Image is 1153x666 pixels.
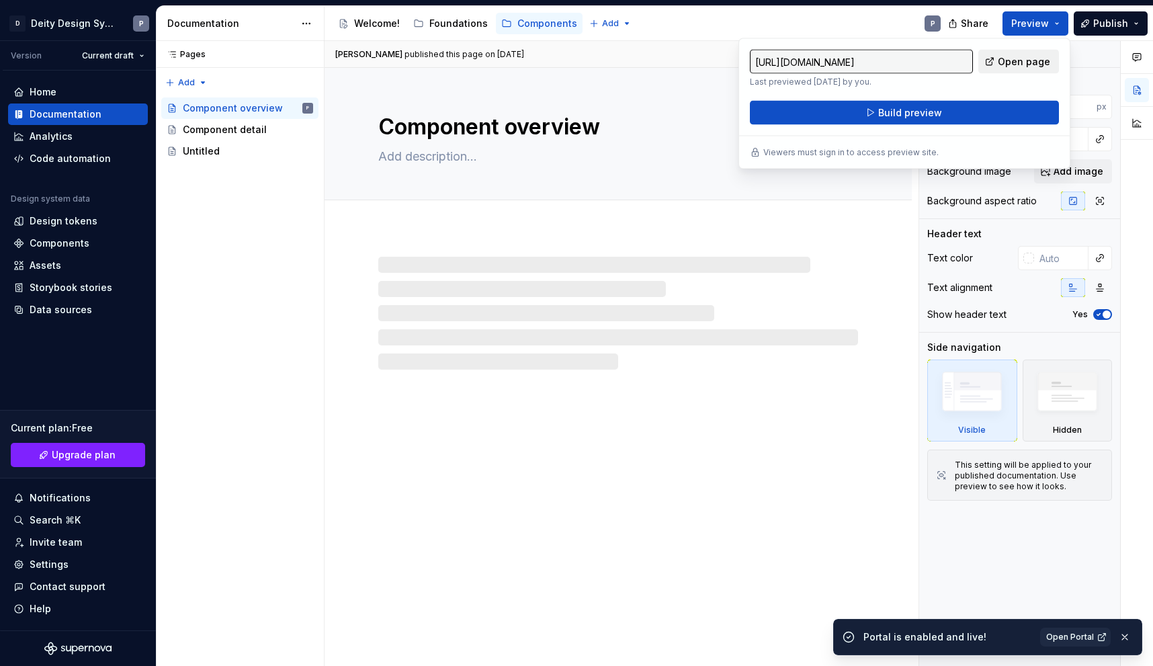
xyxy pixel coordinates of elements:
span: [PERSON_NAME] [335,49,402,60]
a: Invite team [8,532,148,553]
input: Auto [1045,95,1097,119]
a: Design tokens [8,210,148,232]
a: Components [8,233,148,254]
div: Notifications [30,491,91,505]
div: Home [30,85,56,99]
a: Documentation [8,103,148,125]
div: Background image [927,165,1011,178]
span: Preview [1011,17,1049,30]
span: Build preview [878,106,942,120]
div: Hidden [1053,425,1082,435]
a: Components [496,13,583,34]
div: Background aspect ratio [927,194,1037,208]
div: This setting will be applied to your published documentation. Use preview to see how it looks. [955,460,1103,492]
div: Portal is enabled and live! [863,630,1032,644]
a: Data sources [8,299,148,321]
div: Storybook stories [30,281,112,294]
textarea: Component overview [376,111,855,143]
div: Invite team [30,536,82,549]
span: Publish [1093,17,1128,30]
button: Preview [1002,11,1068,36]
button: Build preview [750,101,1059,125]
a: Component overviewP [161,97,318,119]
div: Code automation [30,152,111,165]
span: Add image [1054,165,1103,178]
div: Settings [30,558,69,571]
div: Component overview [183,101,283,115]
input: Auto [1034,246,1088,270]
div: Documentation [30,108,101,121]
div: Deity Design System [31,17,117,30]
a: Foundations [408,13,493,34]
div: Visible [958,425,986,435]
button: DDeity Design SystemP [3,9,153,38]
p: px [1097,101,1107,112]
div: Components [30,237,89,250]
button: Share [941,11,997,36]
div: P [139,18,144,29]
span: Open Portal [1046,632,1094,642]
div: Assets [30,259,61,272]
a: Open page [978,50,1059,74]
a: Code automation [8,148,148,169]
div: P [931,18,935,29]
div: Component detail [183,123,267,136]
div: Design tokens [30,214,97,228]
a: Upgrade plan [11,443,145,467]
a: Welcome! [333,13,405,34]
div: Version [11,50,42,61]
button: Current draft [76,46,151,65]
a: Open Portal [1040,628,1111,647]
div: Text alignment [927,281,992,294]
div: Hidden [1023,360,1113,442]
button: Contact support [8,576,148,597]
span: Open page [998,55,1050,69]
button: Help [8,598,148,620]
button: Search ⌘K [8,509,148,531]
div: Analytics [30,130,73,143]
div: D [9,15,26,32]
div: published this page on [DATE] [404,49,524,60]
span: Upgrade plan [52,448,116,462]
div: Side navigation [927,341,1001,354]
label: Yes [1072,309,1088,320]
div: Foundations [429,17,488,30]
a: Untitled [161,140,318,162]
div: Search ⌘K [30,513,81,527]
span: Add [602,18,619,29]
div: Components [517,17,577,30]
div: P [306,101,309,115]
button: Add [585,14,636,33]
div: Help [30,602,51,616]
svg: Supernova Logo [44,642,112,655]
a: Settings [8,554,148,575]
span: Share [961,17,988,30]
button: Add [161,73,212,92]
span: Current draft [82,50,134,61]
div: Pages [161,49,206,60]
p: Last previewed [DATE] by you. [750,77,973,87]
div: Page tree [333,10,583,37]
button: Notifications [8,487,148,509]
a: Analytics [8,126,148,147]
p: Viewers must sign in to access preview site. [763,147,939,158]
span: Add [178,77,195,88]
a: Home [8,81,148,103]
div: Contact support [30,580,105,593]
div: Current plan : Free [11,421,145,435]
div: Data sources [30,303,92,317]
div: Design system data [11,194,90,204]
div: Show header text [927,308,1007,321]
a: Assets [8,255,148,276]
div: Page tree [161,97,318,162]
a: Storybook stories [8,277,148,298]
button: Publish [1074,11,1148,36]
div: Untitled [183,144,220,158]
div: Visible [927,360,1017,442]
div: Header text [927,227,982,241]
div: Documentation [167,17,294,30]
div: Welcome! [354,17,400,30]
button: Add image [1034,159,1112,183]
a: Component detail [161,119,318,140]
